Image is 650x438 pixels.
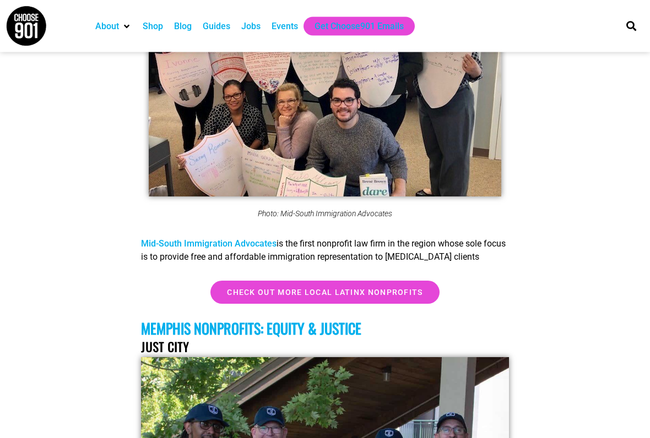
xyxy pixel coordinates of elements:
[203,20,230,33] a: Guides
[141,238,509,264] p: is the first nonprofit law firm in the region whose sole focus is to provide free and affordable ...
[622,17,640,35] div: Search
[227,289,422,297] span: Check out more Local Latinx Nonprofits
[95,20,119,33] a: About
[210,281,439,304] a: Check out more Local Latinx Nonprofits
[141,320,509,337] h3: Memphis Nonprofits: Equity & Justice
[143,20,163,33] a: Shop
[141,210,509,218] figcaption: Photo: Mid-South Immigration Advocates
[141,338,189,357] a: Just City
[90,17,608,36] nav: Main nav
[315,20,404,33] a: Get Choose901 Emails
[141,239,277,249] a: Mid-South Immigration Advocates
[90,17,137,36] div: About
[272,20,298,33] a: Events
[174,20,192,33] a: Blog
[241,20,261,33] a: Jobs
